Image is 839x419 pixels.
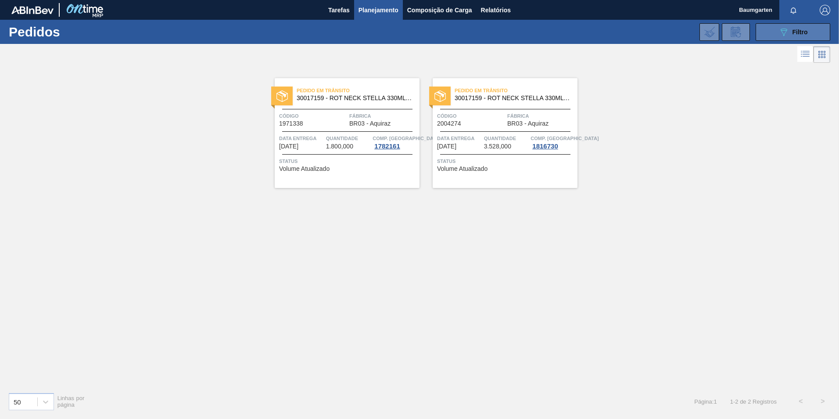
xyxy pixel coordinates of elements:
[797,46,814,63] div: Visão em Lista
[279,143,298,150] span: 09/09/2025
[11,6,54,14] img: TNhmsLtSVTkK8tSr43FrP2fwEKptu5GPRR3wAAAABJRU5ErkJggg==
[297,95,412,101] span: 30017159 - ROT NECK STELLA 330ML 429
[531,134,599,143] span: Comp. Carga
[437,143,456,150] span: 09/09/2025
[276,90,288,102] img: status
[437,134,482,143] span: Data entrega
[279,157,417,166] span: Status
[779,4,807,16] button: Notificações
[507,120,549,127] span: BR03 - Aquiraz
[359,5,398,15] span: Planejamento
[437,120,461,127] span: 2004274
[694,398,717,405] span: Página : 1
[57,395,85,408] span: Linhas por página
[814,46,830,63] div: Visão em Cards
[373,134,417,150] a: Comp. [GEOGRAPHIC_DATA]1782161
[507,112,575,120] span: Fábrica
[407,5,472,15] span: Composição de Carga
[820,5,830,15] img: Logout
[279,112,347,120] span: Código
[531,134,575,150] a: Comp. [GEOGRAPHIC_DATA]1816730
[790,390,812,412] button: <
[699,23,719,41] div: Importar Negociações dos Pedidos
[349,120,391,127] span: BR03 - Aquiraz
[484,134,529,143] span: Quantidade
[792,29,808,36] span: Filtro
[437,157,575,166] span: Status
[279,166,330,172] span: Volume Atualizado
[9,27,140,37] h1: Pedidos
[812,390,834,412] button: >
[437,112,505,120] span: Código
[297,86,419,95] span: Pedido em Trânsito
[349,112,417,120] span: Fábrica
[279,120,303,127] span: 1971338
[730,398,777,405] span: 1 - 2 de 2 Registros
[722,23,750,41] div: Solicitação de Revisão de Pedidos
[373,143,402,150] div: 1782161
[484,143,511,150] span: 3.528,000
[434,90,446,102] img: status
[326,134,371,143] span: Quantidade
[373,134,441,143] span: Comp. Carga
[262,78,419,188] a: statusPedido em Trânsito30017159 - ROT NECK STELLA 330ML 429Código1971338FábricaBR03 - AquirazDat...
[455,95,570,101] span: 30017159 - ROT NECK STELLA 330ML 429
[437,166,488,172] span: Volume Atualizado
[14,398,21,405] div: 50
[279,134,324,143] span: Data entrega
[328,5,350,15] span: Tarefas
[756,23,830,41] button: Filtro
[455,86,577,95] span: Pedido em Trânsito
[419,78,577,188] a: statusPedido em Trânsito30017159 - ROT NECK STELLA 330ML 429Código2004274FábricaBR03 - AquirazDat...
[531,143,559,150] div: 1816730
[481,5,511,15] span: Relatórios
[326,143,353,150] span: 1.800,000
